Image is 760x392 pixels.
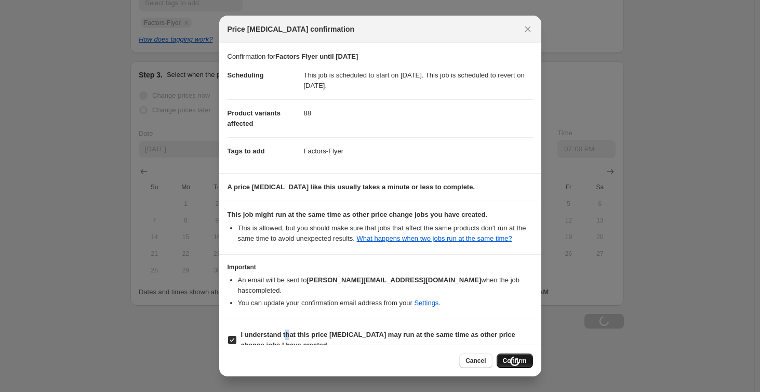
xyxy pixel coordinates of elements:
[228,263,533,271] h3: Important
[228,109,281,127] span: Product variants affected
[228,71,264,79] span: Scheduling
[304,137,533,165] dd: Factors-Flyer
[306,276,481,284] b: [PERSON_NAME][EMAIL_ADDRESS][DOMAIN_NAME]
[357,234,512,242] a: What happens when two jobs run at the same time?
[228,211,488,218] b: This job might run at the same time as other price change jobs you have created.
[459,354,492,368] button: Cancel
[238,223,533,244] li: This is allowed, but you should make sure that jobs that affect the same products don ' t run at ...
[414,299,438,307] a: Settings
[238,275,533,296] li: An email will be sent to when the job has completed .
[275,53,358,60] b: Factors Flyer until [DATE]
[228,183,475,191] b: A price [MEDICAL_DATA] like this usually takes a minute or less to complete.
[228,24,355,34] span: Price [MEDICAL_DATA] confirmation
[304,62,533,99] dd: This job is scheduled to start on [DATE]. This job is scheduled to revert on [DATE].
[241,331,515,349] b: I understand that this price [MEDICAL_DATA] may run at the same time as other price change jobs I...
[304,99,533,127] dd: 88
[238,298,533,308] li: You can update your confirmation email address from your .
[228,147,265,155] span: Tags to add
[465,357,486,365] span: Cancel
[521,22,535,36] button: Close
[228,51,533,62] p: Confirmation for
